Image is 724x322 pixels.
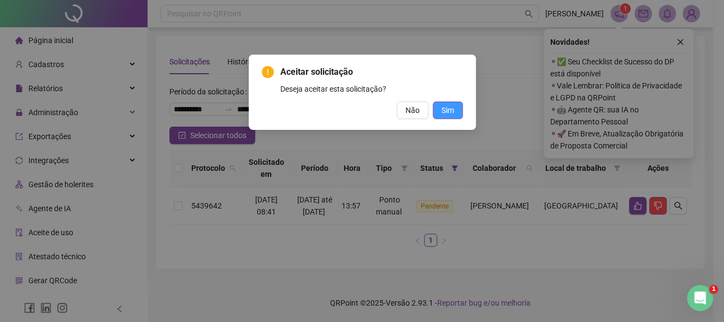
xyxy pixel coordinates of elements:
[709,285,718,294] span: 1
[687,285,713,311] iframe: Intercom live chat
[442,104,454,116] span: Sim
[405,104,420,116] span: Não
[262,66,274,78] span: exclamation-circle
[397,102,428,119] button: Não
[280,83,463,95] div: Deseja aceitar esta solicitação?
[433,102,463,119] button: Sim
[280,65,463,79] span: Aceitar solicitação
